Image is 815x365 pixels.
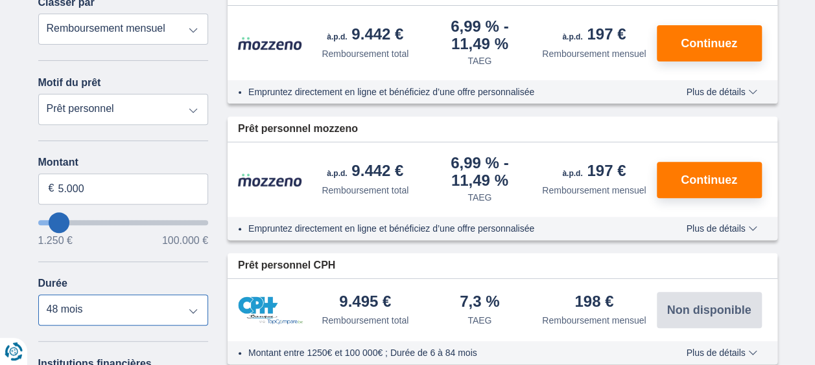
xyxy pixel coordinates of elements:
button: Continuez [657,25,762,61]
img: pret personnel Mozzeno [238,173,303,187]
div: 6,99 % [428,19,532,52]
span: Prêt personnel mozzeno [238,122,358,137]
div: 197 € [562,163,626,181]
span: 100.000 € [162,236,208,246]
button: Plus de détails [676,87,766,97]
span: Prêt personnel CPH [238,258,335,273]
div: 198 € [574,294,613,311]
span: 1.250 € [38,236,73,246]
span: Plus de détails [686,348,757,357]
span: Continuez [681,38,737,49]
div: 6,99 % [428,155,532,188]
div: Remboursement mensuel [542,47,646,60]
li: Empruntez directement en ligne et bénéficiez d’une offre personnalisée [248,222,648,235]
label: Motif du prêt [38,77,101,89]
div: Remboursement total [322,184,408,197]
div: Remboursement total [322,314,408,327]
button: Non disponible [657,292,762,328]
span: Plus de détails [686,87,757,96]
div: TAEG [467,54,491,67]
li: Montant entre 1250€ et 100 000€ ; Durée de 6 à 84 mois [248,346,648,359]
button: Plus de détails [676,348,766,358]
img: pret personnel Mozzeno [238,36,303,50]
div: Remboursement mensuel [542,314,646,327]
span: € [49,181,54,196]
div: 7,3 % [460,294,499,311]
div: Remboursement mensuel [542,184,646,197]
div: TAEG [467,191,491,204]
button: Plus de détails [676,223,766,234]
label: Montant [38,157,209,168]
span: Plus de détails [686,224,757,233]
div: Remboursement total [322,47,408,60]
button: Continuez [657,162,762,198]
span: Continuez [681,174,737,186]
div: TAEG [467,314,491,327]
img: pret personnel CPH Banque [238,296,303,324]
div: 197 € [562,27,626,45]
label: Durée [38,278,67,289]
span: Non disponible [667,304,751,316]
li: Empruntez directement en ligne et bénéficiez d’une offre personnalisée [248,85,648,98]
div: 9.442 € [327,163,403,181]
div: 9.495 € [339,294,391,311]
div: 9.442 € [327,27,403,45]
input: wantToBorrow [38,220,209,225]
